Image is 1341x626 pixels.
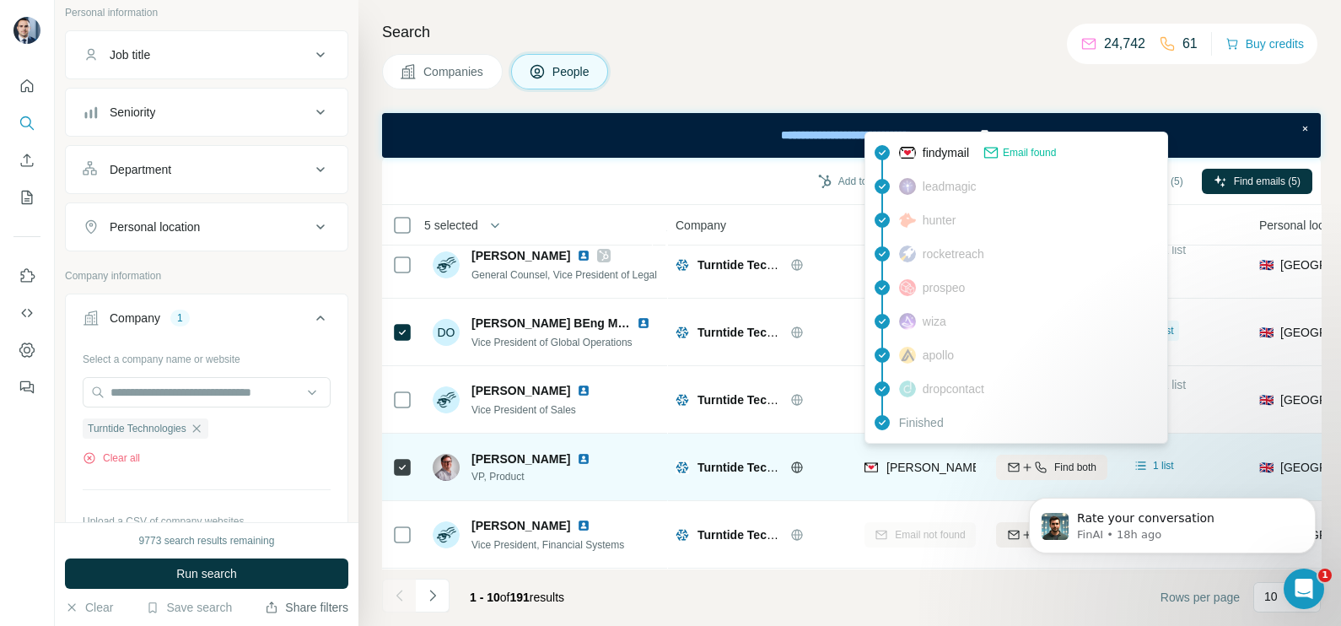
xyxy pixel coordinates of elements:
img: LinkedIn logo [577,249,590,262]
button: Navigate to next page [416,579,450,613]
span: Email found [1003,145,1056,160]
span: Turntide Technologies [697,393,822,407]
span: Finished [899,414,944,431]
span: Find both [1054,460,1096,475]
button: Department [66,149,347,190]
button: Use Surfe on LinkedIn [13,261,40,291]
span: Companies [423,63,485,80]
button: Seniority [66,92,347,132]
img: LinkedIn logo [637,316,650,330]
span: Turntide Technologies [88,421,186,436]
p: Company information [65,268,348,283]
button: Use Surfe API [13,298,40,328]
p: 61 [1182,34,1198,54]
h4: Search [382,20,1321,44]
span: Vice President of Global Operations [471,337,633,348]
span: Find emails (5) [1234,174,1301,189]
span: Company [676,217,726,234]
img: provider findymail logo [864,459,878,476]
p: 24,742 [1104,34,1145,54]
div: Department [110,161,171,178]
span: findymail [923,144,969,161]
img: Avatar [433,521,460,548]
span: hunter [923,212,956,229]
iframe: Intercom notifications message [1004,462,1341,580]
img: provider hunter logo [899,213,916,228]
span: [PERSON_NAME] BEng MIET [471,316,636,330]
span: 🇬🇧 [1259,459,1274,476]
button: Enrich CSV [13,145,40,175]
span: Turntide Technologies [697,461,822,474]
span: rocketreach [923,246,984,262]
button: Save search [146,599,232,616]
span: 191 [510,591,530,604]
button: Quick start [13,71,40,101]
button: Clear [65,599,113,616]
button: Job title [66,35,347,75]
span: prospeo [923,279,966,296]
img: provider findymail logo [899,144,916,161]
img: LinkedIn logo [577,519,590,532]
button: Find both [996,522,1107,548]
img: provider wiza logo [899,313,916,330]
img: LinkedIn logo [577,452,590,466]
span: 5 selected [424,217,478,234]
div: DO [433,319,460,346]
span: Run search [176,565,237,582]
img: Avatar [433,251,460,278]
span: Vice President of Sales [471,404,576,416]
img: provider prospeo logo [899,279,916,296]
div: Select a company name or website [83,345,331,367]
span: leadmagic [923,178,977,195]
span: wiza [923,313,946,330]
img: Avatar [13,17,40,44]
span: 🇬🇧 [1259,256,1274,273]
span: People [552,63,591,80]
span: apollo [923,347,954,364]
span: 1 - 10 [470,591,500,604]
img: Logo of Turntide Technologies [676,326,689,339]
span: [PERSON_NAME] [471,247,570,264]
span: 🇬🇧 [1259,324,1274,341]
div: 9773 search results remaining [139,533,275,548]
p: 10 [1264,588,1278,605]
button: Buy credits [1225,32,1304,56]
p: Personal information [65,5,348,20]
button: Feedback [13,372,40,402]
button: Personal location [66,207,347,247]
span: [PERSON_NAME][EMAIL_ADDRESS][PERSON_NAME][DOMAIN_NAME] [886,461,1281,474]
div: Job title [110,46,150,63]
iframe: Banner [382,113,1321,158]
span: [PERSON_NAME] [471,382,570,399]
img: Logo of Turntide Technologies [676,528,689,542]
iframe: Intercom live chat [1284,569,1324,609]
span: VP, Product [471,469,597,484]
button: Run search [65,559,348,589]
img: provider apollo logo [899,347,916,364]
div: Company [110,310,160,326]
span: Rows per page [1161,589,1240,606]
span: dropcontact [923,380,984,397]
img: Logo of Turntide Technologies [676,393,689,407]
span: Vice President, Financial Systems [471,539,624,551]
span: 1 list [1153,323,1174,338]
span: General Counsel, Vice President of Legal [471,269,657,281]
button: Find emails (5) [1202,169,1312,194]
img: Avatar [433,386,460,413]
button: Search [13,108,40,138]
img: Logo of Turntide Technologies [676,461,689,474]
div: Seniority [110,104,155,121]
span: [PERSON_NAME] [471,517,570,534]
div: Personal location [110,219,200,235]
span: of [500,591,510,604]
p: Upload a CSV of company websites. [83,514,331,529]
img: provider rocketreach logo [899,246,916,262]
img: Logo of Turntide Technologies [676,258,689,272]
button: Company1 [66,298,347,345]
span: Turntide Technologies [697,528,822,542]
